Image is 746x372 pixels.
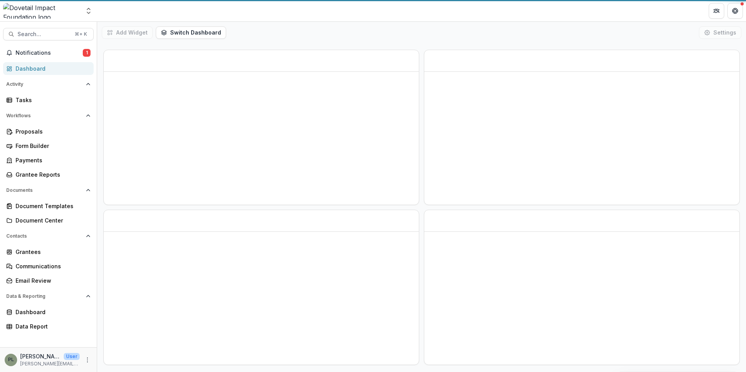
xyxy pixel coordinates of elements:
div: Dashboard [16,64,87,73]
p: [PERSON_NAME] [20,352,61,360]
div: Grantee Reports [16,170,87,179]
button: Get Help [727,3,743,19]
div: Document Templates [16,202,87,210]
div: Form Builder [16,142,87,150]
div: Payments [16,156,87,164]
a: Data Report [3,320,94,333]
span: Contacts [6,233,83,239]
div: Grantees [16,248,87,256]
span: Workflows [6,113,83,118]
div: Philip Langford [8,357,14,362]
button: Search... [3,28,94,40]
img: Dovetail Impact Foundation logo [3,3,80,19]
button: Partners [709,3,724,19]
p: User [64,353,80,360]
button: Open Activity [3,78,94,90]
button: Open entity switcher [83,3,94,19]
span: Data & Reporting [6,294,83,299]
nav: breadcrumb [100,5,133,16]
div: Email Review [16,276,87,285]
div: Communications [16,262,87,270]
a: Grantee Reports [3,168,94,181]
p: [PERSON_NAME][EMAIL_ADDRESS][DOMAIN_NAME] [20,360,80,367]
button: Add Widget [102,26,153,39]
button: More [83,355,92,365]
a: Tasks [3,94,94,106]
a: Email Review [3,274,94,287]
a: Dashboard [3,306,94,318]
span: Activity [6,82,83,87]
a: Communications [3,260,94,273]
span: Search... [17,31,70,38]
div: Data Report [16,322,87,330]
a: Payments [3,154,94,167]
button: Notifications1 [3,47,94,59]
button: Open Data & Reporting [3,290,94,302]
button: Switch Dashboard [156,26,226,39]
a: Dashboard [3,62,94,75]
a: Grantees [3,245,94,258]
div: Document Center [16,216,87,224]
div: ⌘ + K [73,30,89,38]
div: Tasks [16,96,87,104]
a: Document Templates [3,200,94,212]
span: 1 [83,49,91,57]
span: Documents [6,188,83,193]
a: Proposals [3,125,94,138]
div: Dashboard [16,308,87,316]
a: Document Center [3,214,94,227]
button: Settings [699,26,741,39]
button: Open Contacts [3,230,94,242]
button: Open Documents [3,184,94,196]
div: Proposals [16,127,87,136]
span: Notifications [16,50,83,56]
a: Form Builder [3,139,94,152]
button: Open Workflows [3,110,94,122]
